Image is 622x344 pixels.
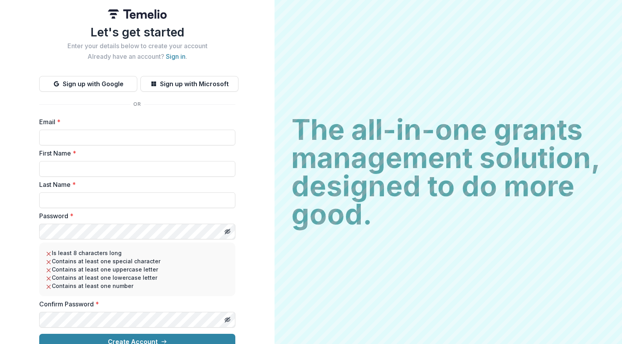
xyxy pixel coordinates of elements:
[45,249,229,257] li: Is least 8 characters long
[39,211,231,221] label: Password
[39,180,231,189] label: Last Name
[39,76,137,92] button: Sign up with Google
[39,53,235,60] h2: Already have an account? .
[221,313,234,326] button: Toggle password visibility
[45,257,229,265] li: Contains at least one special character
[45,282,229,290] li: Contains at least one number
[39,117,231,127] label: Email
[108,9,167,19] img: Temelio
[39,42,235,50] h2: Enter your details below to create your account
[45,265,229,273] li: Contains at least one uppercase letter
[45,273,229,282] li: Contains at least one lowercase letter
[221,225,234,238] button: Toggle password visibility
[39,148,231,158] label: First Name
[39,299,231,309] label: Confirm Password
[39,25,235,39] h1: Let's get started
[140,76,238,92] button: Sign up with Microsoft
[166,53,186,60] a: Sign in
